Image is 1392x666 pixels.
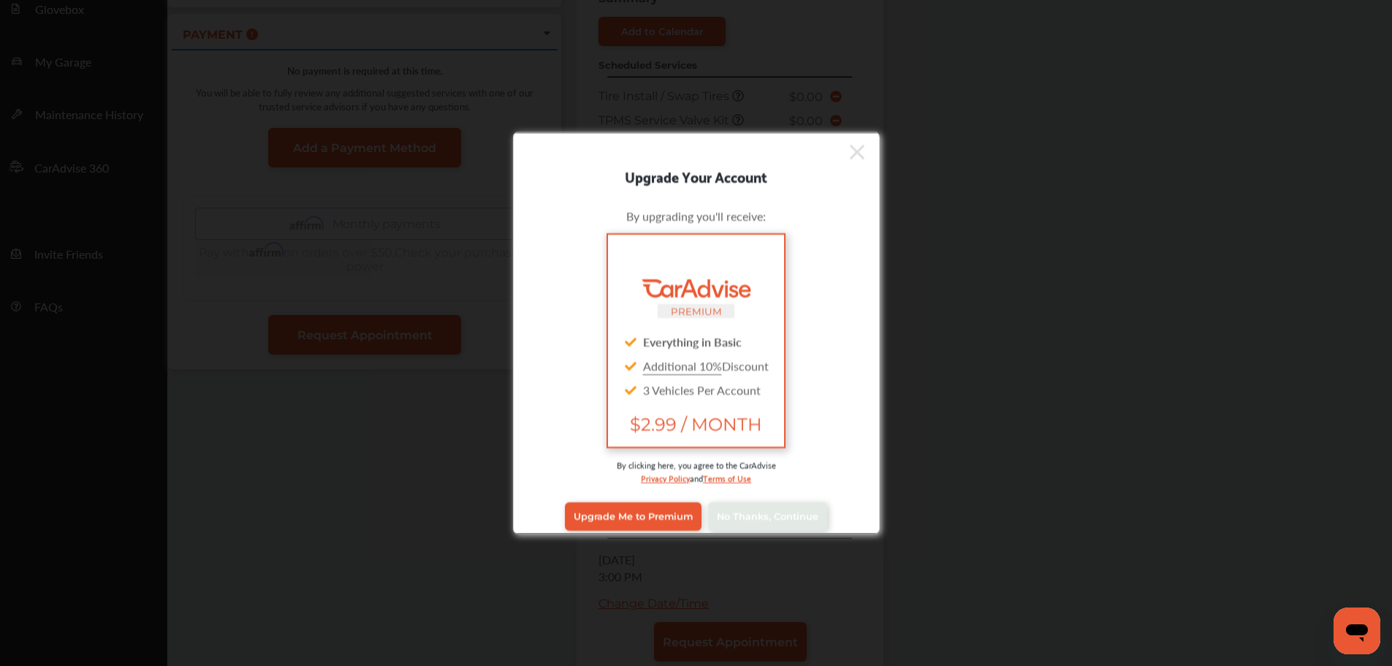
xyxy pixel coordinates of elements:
[708,502,827,530] a: No Thanks, Continue
[536,207,857,224] div: By upgrading you'll receive:
[643,333,742,349] strong: Everything in Basic
[514,164,879,187] div: Upgrade Your Account
[671,305,722,317] small: PREMIUM
[565,502,701,530] a: Upgrade Me to Premium
[620,377,772,401] div: 3 Vehicles Per Account
[703,470,751,484] a: Terms of Use
[1334,608,1380,654] iframe: Button to launch messaging window
[536,458,857,499] div: By clicking here, you agree to the CarAdvise and
[574,511,693,522] span: Upgrade Me to Premium
[620,413,772,434] span: $2.99 / MONTH
[641,470,690,484] a: Privacy Policy
[717,511,818,522] span: No Thanks, Continue
[643,357,722,374] u: Additional 10%
[643,357,769,374] span: Discount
